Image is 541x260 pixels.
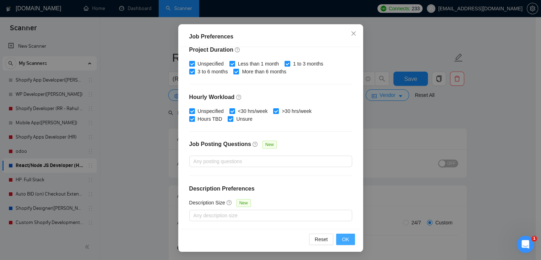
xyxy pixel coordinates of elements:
[239,68,289,76] span: More than 6 months
[279,107,314,115] span: >30 hrs/week
[189,32,352,41] div: Job Preferences
[342,235,349,243] span: OK
[309,234,334,245] button: Reset
[235,107,271,115] span: <30 hrs/week
[195,107,227,115] span: Unspecified
[262,141,277,149] span: New
[195,115,225,123] span: Hours TBD
[189,199,225,207] h5: Description Size
[336,234,355,245] button: OK
[235,60,282,68] span: Less than 1 month
[531,236,537,241] span: 1
[253,141,258,147] span: question-circle
[233,115,255,123] span: Unsure
[517,236,534,253] iframe: Intercom live chat
[189,184,352,193] h4: Description Preferences
[227,200,232,206] span: question-circle
[189,46,352,54] h4: Project Duration
[195,60,227,68] span: Unspecified
[189,140,251,149] h4: Job Posting Questions
[237,199,251,207] span: New
[344,24,363,43] button: Close
[236,94,242,100] span: question-circle
[315,235,328,243] span: Reset
[290,60,326,68] span: 1 to 3 months
[235,47,240,53] span: question-circle
[351,31,356,36] span: close
[195,68,231,76] span: 3 to 6 months
[189,93,352,102] h4: Hourly Workload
